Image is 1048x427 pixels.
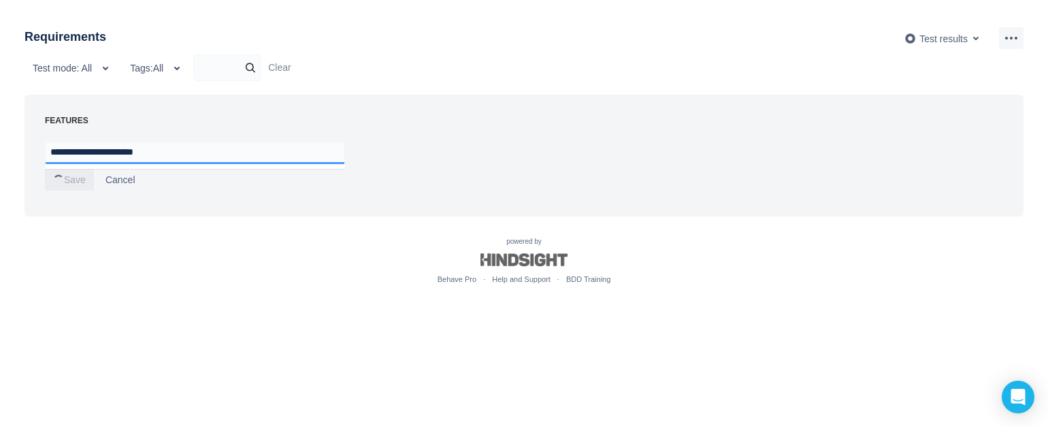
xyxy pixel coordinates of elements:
span: Test mode: All [33,57,92,79]
div: FEATURES [45,115,992,127]
div: powered by [14,237,1034,286]
h3: Requirements [24,27,106,46]
img: AgwABIgr006M16MAAAAASUVORK5CYII= [904,33,916,44]
button: Test mode: All [24,57,122,79]
span: more [1003,30,1019,46]
span: Tags: All [130,57,163,79]
a: Behave Pro [438,275,476,283]
span: Cancel [105,169,135,191]
a: Clear [268,62,291,73]
button: Test results [896,27,992,49]
a: BDD Training [566,275,610,283]
div: Open Intercom Messenger [1002,381,1034,413]
span: Test results [919,33,968,44]
span: Save [53,169,86,191]
span: search icon [242,61,259,74]
button: Cancel [97,169,144,191]
a: Help and Support [492,275,551,283]
button: Tags:All [122,57,193,79]
button: Save [45,169,94,191]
